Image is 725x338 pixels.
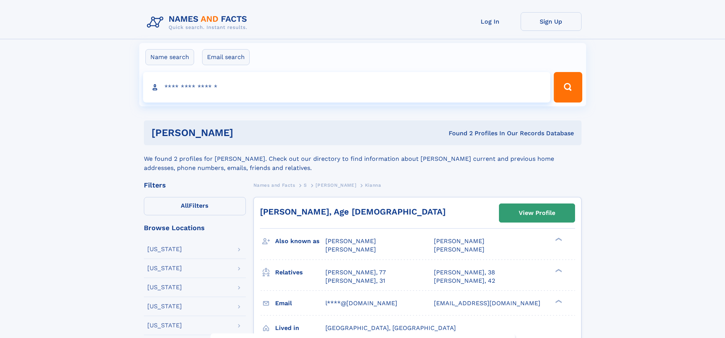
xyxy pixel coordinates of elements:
span: All [181,202,189,209]
label: Name search [145,49,194,65]
div: [US_STATE] [147,265,182,271]
a: [PERSON_NAME], 77 [325,268,386,277]
div: Found 2 Profiles In Our Records Database [341,129,574,138]
h3: Also known as [275,235,325,248]
div: Browse Locations [144,224,246,231]
h3: Lived in [275,322,325,335]
button: Search Button [554,72,582,103]
img: Logo Names and Facts [144,12,253,33]
div: ❯ [553,237,562,242]
a: [PERSON_NAME], 38 [434,268,495,277]
div: View Profile [519,204,555,222]
span: [PERSON_NAME] [315,183,356,188]
span: [PERSON_NAME] [434,237,484,245]
h1: [PERSON_NAME] [151,128,341,138]
div: [US_STATE] [147,284,182,290]
input: search input [143,72,551,103]
a: View Profile [499,204,575,222]
span: [PERSON_NAME] [325,237,376,245]
a: Log In [460,12,521,31]
span: Kianna [365,183,381,188]
span: [EMAIL_ADDRESS][DOMAIN_NAME] [434,300,540,307]
div: ❯ [553,299,562,304]
span: S [304,183,307,188]
a: Sign Up [521,12,582,31]
a: [PERSON_NAME] [315,180,356,190]
a: [PERSON_NAME], Age [DEMOGRAPHIC_DATA] [260,207,446,216]
a: [PERSON_NAME], 42 [434,277,495,285]
span: [PERSON_NAME] [325,246,376,253]
span: [PERSON_NAME] [434,246,484,253]
div: Filters [144,182,246,189]
a: Names and Facts [253,180,295,190]
a: S [304,180,307,190]
label: Filters [144,197,246,215]
a: [PERSON_NAME], 31 [325,277,385,285]
h3: Relatives [275,266,325,279]
div: [US_STATE] [147,303,182,309]
div: We found 2 profiles for [PERSON_NAME]. Check out our directory to find information about [PERSON_... [144,145,582,173]
span: [GEOGRAPHIC_DATA], [GEOGRAPHIC_DATA] [325,324,456,332]
div: [US_STATE] [147,246,182,252]
h3: Email [275,297,325,310]
div: [US_STATE] [147,322,182,328]
label: Email search [202,49,250,65]
div: ❯ [553,268,562,273]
